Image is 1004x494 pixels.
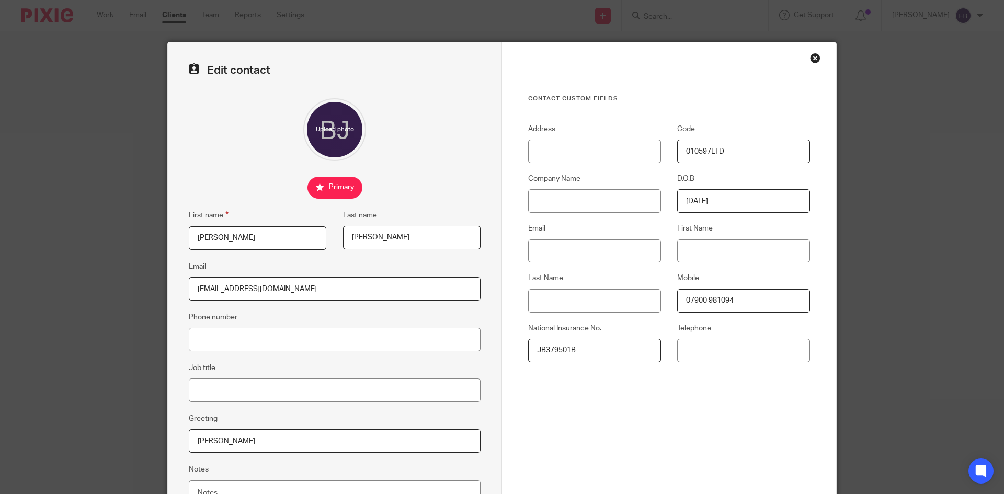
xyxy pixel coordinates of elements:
label: First name [189,209,229,221]
label: Company Name [528,174,661,184]
label: Greeting [189,413,218,424]
h3: Contact Custom fields [528,95,810,103]
label: Job title [189,363,215,373]
div: Close this dialog window [810,53,820,63]
label: Code [677,124,810,134]
label: Last Name [528,273,661,283]
h2: Edit contact [189,63,481,77]
label: Last name [343,210,377,221]
label: D.O.B [677,174,810,184]
label: National Insurance No. [528,323,661,334]
label: Email [189,261,206,272]
label: Telephone [677,323,810,334]
label: Mobile [677,273,810,283]
label: Phone number [189,312,237,323]
label: First Name [677,223,810,234]
label: Address [528,124,661,134]
input: e.g. Dear Mrs. Appleseed or Hi Sam [189,429,481,453]
label: Notes [189,464,209,475]
label: Email [528,223,661,234]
